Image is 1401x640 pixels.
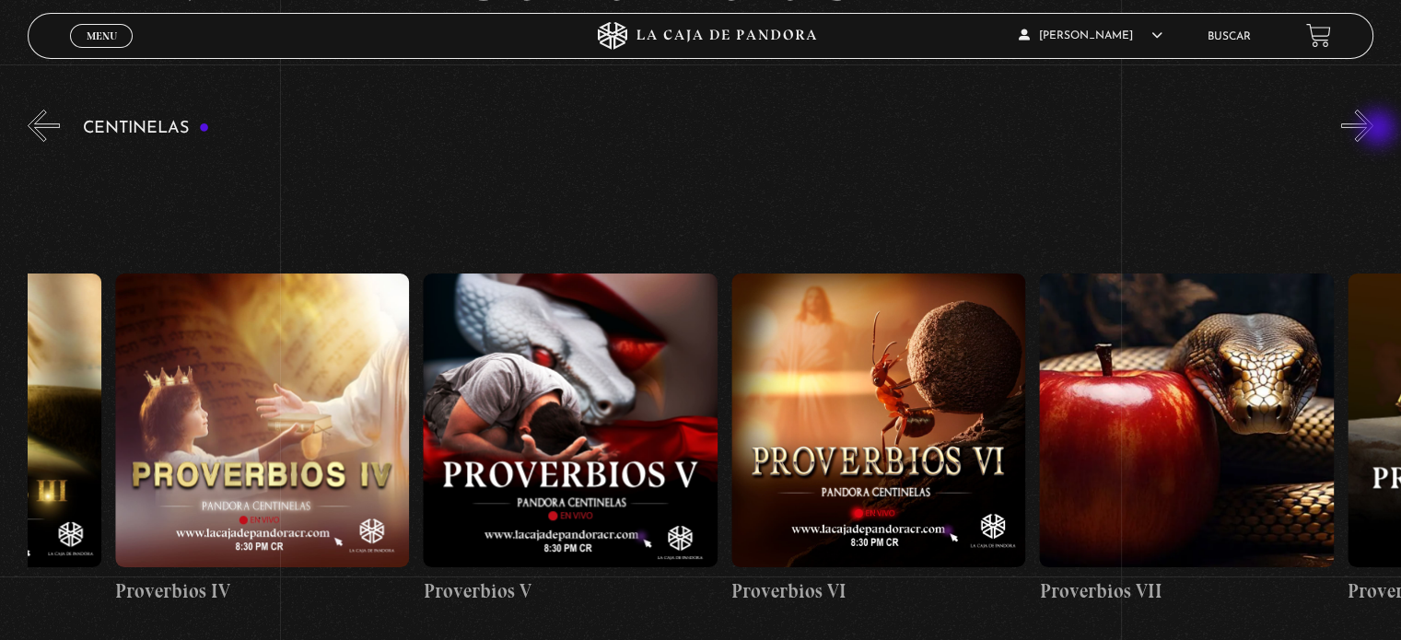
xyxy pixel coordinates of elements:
[1341,110,1373,142] button: Next
[28,110,60,142] button: Previous
[115,576,409,606] h4: Proverbios IV
[87,30,117,41] span: Menu
[1208,31,1251,42] a: Buscar
[83,120,209,137] h3: Centinelas
[1019,30,1162,41] span: [PERSON_NAME]
[1306,23,1331,48] a: View your shopping cart
[423,576,717,606] h4: Proverbios V
[731,576,1025,606] h4: Proverbios VI
[1039,576,1333,606] h4: Proverbios VII
[80,46,123,59] span: Cerrar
